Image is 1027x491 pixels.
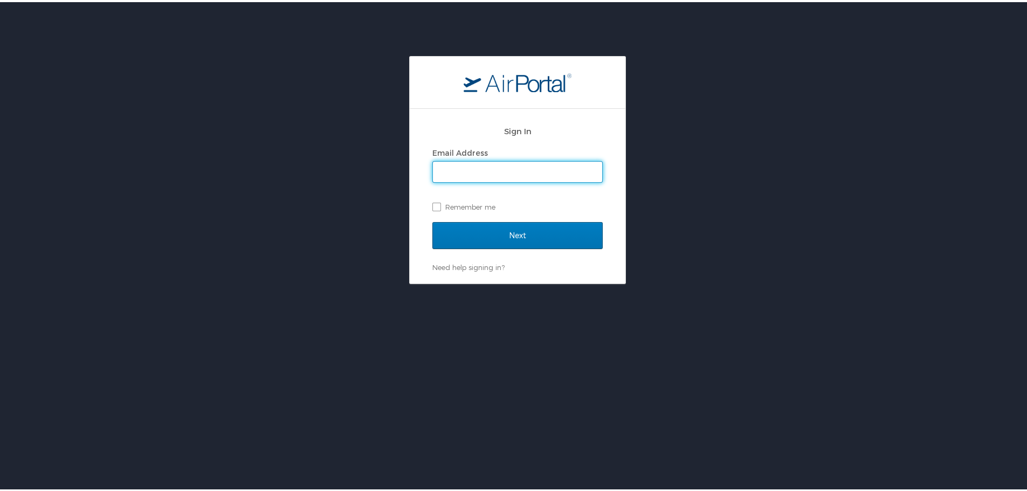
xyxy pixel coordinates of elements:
input: Next [432,220,603,247]
label: Email Address [432,146,488,155]
label: Remember me [432,197,603,213]
h2: Sign In [432,123,603,135]
a: Need help signing in? [432,261,505,269]
img: logo [464,71,571,90]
